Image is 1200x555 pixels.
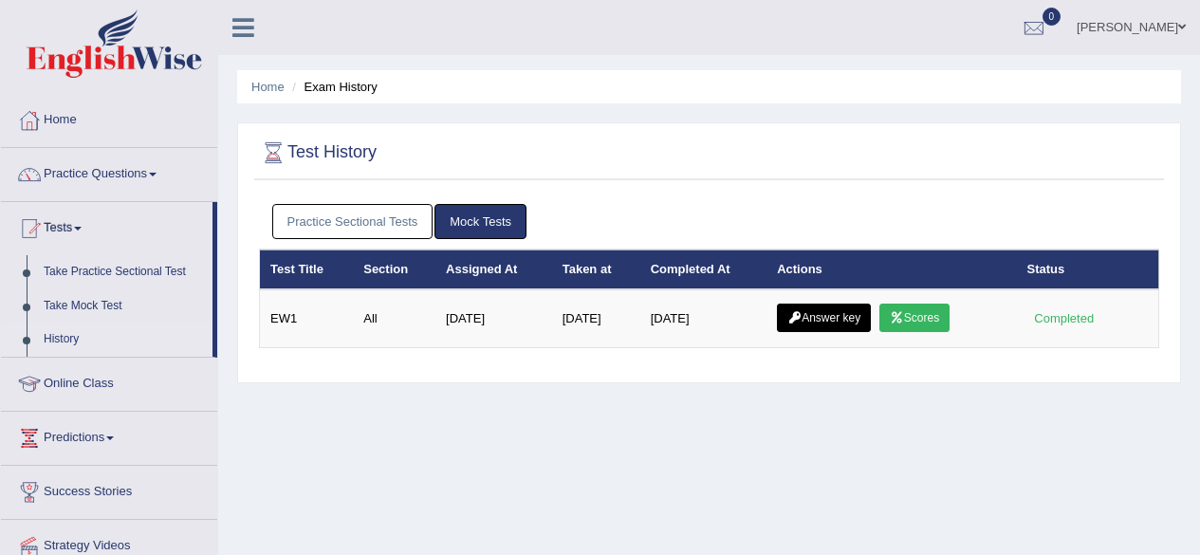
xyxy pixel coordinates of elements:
a: Answer key [777,304,871,332]
th: Test Title [260,250,354,289]
a: History [35,323,212,357]
th: Assigned At [435,250,552,289]
a: Mock Tests [434,204,526,239]
a: Home [1,94,217,141]
th: Taken at [552,250,640,289]
h2: Test History [259,139,377,167]
a: Success Stories [1,466,217,513]
a: Predictions [1,412,217,459]
a: Take Practice Sectional Test [35,255,212,289]
td: [DATE] [640,289,767,348]
th: Actions [766,250,1016,289]
td: [DATE] [435,289,552,348]
li: Exam History [287,78,378,96]
a: Practice Sectional Tests [272,204,434,239]
td: [DATE] [552,289,640,348]
a: Scores [879,304,950,332]
th: Completed At [640,250,767,289]
a: Online Class [1,358,217,405]
a: Home [251,80,285,94]
a: Take Mock Test [35,289,212,324]
th: Status [1017,250,1159,289]
th: Section [353,250,435,289]
a: Tests [1,202,212,250]
td: EW1 [260,289,354,348]
div: Completed [1027,308,1101,328]
td: All [353,289,435,348]
a: Practice Questions [1,148,217,195]
span: 0 [1043,8,1062,26]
